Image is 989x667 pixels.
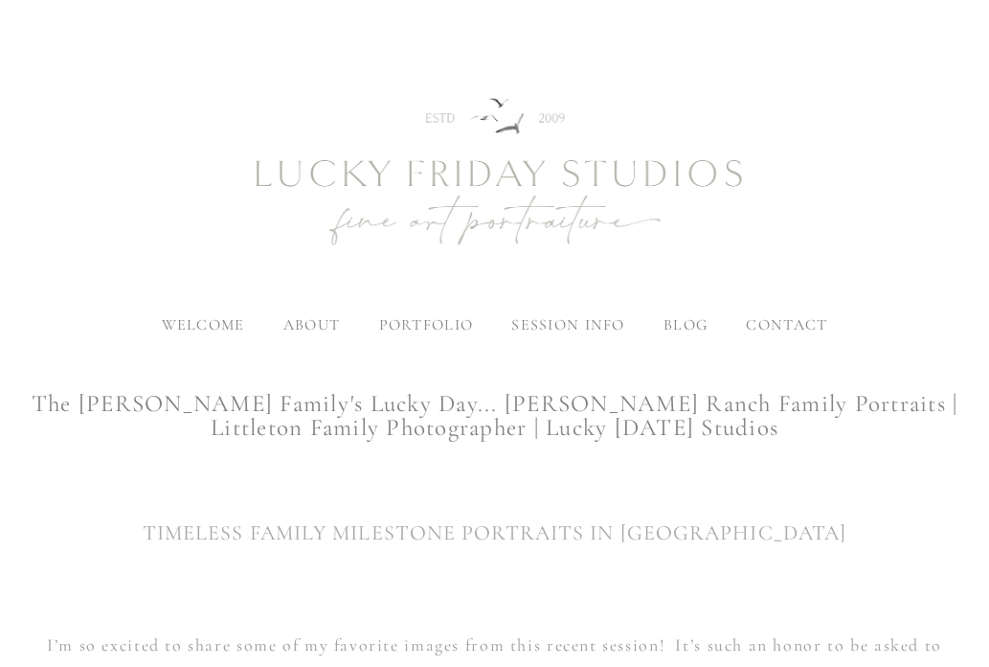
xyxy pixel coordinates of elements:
h2: TIMELESS FAMILY MILESTONE PORTRAITS IN [GEOGRAPHIC_DATA] [14,517,974,549]
label: about [283,315,340,334]
a: welcome [162,315,245,334]
label: portfolio [379,315,474,334]
h1: The [PERSON_NAME] Family's Lucky Day... [PERSON_NAME] Ranch Family Portraits | Littleton Family P... [14,392,974,440]
img: Newborn Photography Denver | Lucky Friday Studios [150,30,840,317]
label: session info [511,315,624,334]
a: blog [663,315,708,334]
a: contact [746,315,827,334]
